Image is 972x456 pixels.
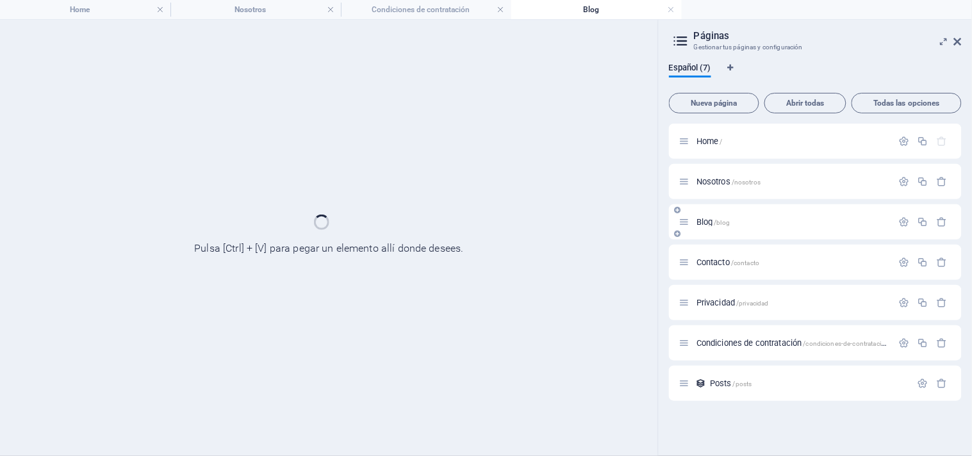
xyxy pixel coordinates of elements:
span: Haz clic para abrir la página [696,177,761,186]
div: Duplicar [918,257,928,268]
div: Duplicar [918,176,928,187]
span: Contacto [696,257,759,267]
span: Blog [696,217,730,227]
div: Este diseño se usa como una plantilla para todos los elementos (como por ejemplo un post de un bl... [695,378,706,389]
div: Configuración [899,176,910,187]
div: Eliminar [937,176,948,187]
button: Todas las opciones [852,93,962,113]
div: Condiciones de contratación/condiciones-de-contratacion [693,339,893,347]
div: Home/ [693,137,893,145]
div: Configuración [899,338,910,348]
div: Eliminar [937,378,948,389]
div: Duplicar [918,297,928,308]
div: Configuración [899,297,910,308]
div: Configuración [899,136,910,147]
span: / [720,138,723,145]
button: Abrir todas [764,93,846,113]
span: /posts [733,380,752,387]
h4: Blog [511,3,682,17]
div: Configuración [918,378,928,389]
h3: Gestionar tus páginas y configuración [694,42,936,53]
span: Condiciones de contratación [696,338,889,348]
div: Eliminar [937,216,948,227]
div: Duplicar [918,216,928,227]
div: Contacto/contacto [693,258,893,266]
div: Blog/blog [693,218,893,226]
h2: Páginas [694,30,962,42]
div: Eliminar [937,297,948,308]
div: Posts/posts [706,379,911,387]
span: /privacidad [737,300,770,307]
span: /condiciones-de-contratacion [803,340,889,347]
span: Privacidad [696,298,769,307]
div: Eliminar [937,257,948,268]
div: Configuración [899,257,910,268]
span: /nosotros [732,179,761,186]
span: Abrir todas [770,99,841,107]
span: Haz clic para abrir la página [710,379,752,388]
div: La página principal no puede eliminarse [937,136,948,147]
span: Nueva página [675,99,754,107]
div: Duplicar [918,136,928,147]
span: Todas las opciones [857,99,956,107]
div: Pestañas de idiomas [669,63,962,88]
span: /contacto [731,259,759,266]
div: Nosotros/nosotros [693,177,893,186]
h4: Nosotros [170,3,341,17]
span: /blog [714,219,730,226]
div: Duplicar [918,338,928,348]
div: Eliminar [937,338,948,348]
div: Privacidad/privacidad [693,298,893,307]
h4: Condiciones de contratación [341,3,511,17]
span: Haz clic para abrir la página [696,136,723,146]
div: Configuración [899,216,910,227]
button: Nueva página [669,93,759,113]
span: Español (7) [669,60,711,78]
